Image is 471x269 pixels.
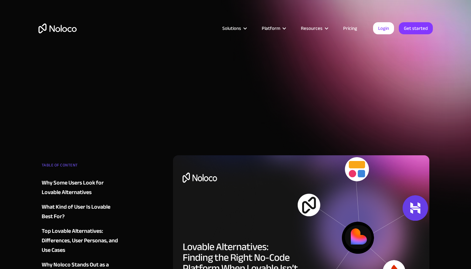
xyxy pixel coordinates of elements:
div: Platform [262,24,280,32]
a: Top Lovable Alternatives: Differences, User Personas, and Use Cases‍ [42,226,119,255]
a: Why Some Users Look for Lovable Alternatives [42,178,119,197]
div: Solutions [214,24,254,32]
a: Login [373,22,394,34]
div: Solutions [222,24,241,32]
div: TABLE OF CONTENT [42,160,119,173]
a: Pricing [335,24,365,32]
div: Resources [301,24,322,32]
a: What Kind of User Is Lovable Best For? [42,202,119,221]
a: home [38,24,77,33]
a: Get started [399,22,433,34]
div: Platform [254,24,293,32]
div: Resources [293,24,335,32]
